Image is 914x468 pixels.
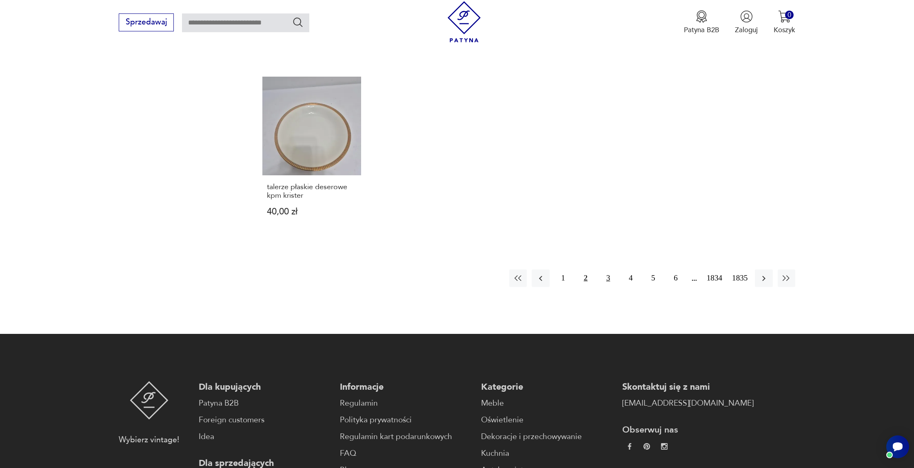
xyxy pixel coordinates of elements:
button: 3 [599,269,617,287]
button: Szukaj [292,16,304,28]
p: Kategorie [481,381,612,393]
img: Ikonka użytkownika [740,10,753,23]
button: 1835 [730,269,750,287]
a: Kuchnia [481,448,612,459]
a: talerze płaskie deserowe kpm kristertalerze płaskie deserowe kpm krister40,00 zł [262,77,361,235]
button: Zaloguj [735,10,758,35]
iframe: Smartsupp widget button [886,435,909,458]
a: Ikona medaluPatyna B2B [684,10,719,35]
a: Oświetlenie [481,414,612,426]
a: Dekoracje i przechowywanie [481,431,612,443]
button: 1834 [704,269,725,287]
div: 0 [785,11,794,19]
img: 37d27d81a828e637adc9f9cb2e3d3a8a.webp [643,443,650,450]
a: Meble [481,397,612,409]
a: Regulamin [340,397,471,409]
button: 0Koszyk [774,10,795,35]
button: 4 [622,269,639,287]
p: Patyna B2B [684,25,719,35]
a: Regulamin kart podarunkowych [340,431,471,443]
img: Ikona koszyka [778,10,791,23]
a: Polityka prywatności [340,414,471,426]
img: c2fd9cf7f39615d9d6839a72ae8e59e5.webp [661,443,668,450]
p: 40,00 zł [267,208,357,216]
button: 1 [555,269,572,287]
p: Skontaktuj się z nami [622,381,754,393]
a: Patyna B2B [199,397,330,409]
p: Obserwuj nas [622,424,754,436]
a: Sprzedawaj [119,20,174,26]
a: [EMAIL_ADDRESS][DOMAIN_NAME] [622,397,754,409]
button: 5 [644,269,662,287]
a: FAQ [340,448,471,459]
button: 2 [577,269,595,287]
button: 6 [667,269,685,287]
p: Informacje [340,381,471,393]
h3: talerze płaskie deserowe kpm krister [267,183,357,200]
button: Patyna B2B [684,10,719,35]
img: da9060093f698e4c3cedc1453eec5031.webp [626,443,633,450]
a: Foreign customers [199,414,330,426]
a: Idea [199,431,330,443]
button: Sprzedawaj [119,13,174,31]
p: Zaloguj [735,25,758,35]
img: Patyna - sklep z meblami i dekoracjami vintage [444,1,485,42]
p: Koszyk [774,25,795,35]
p: Wybierz vintage! [119,434,179,446]
img: Ikona medalu [695,10,708,23]
p: Dla kupujących [199,381,330,393]
img: Patyna - sklep z meblami i dekoracjami vintage [130,381,169,419]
